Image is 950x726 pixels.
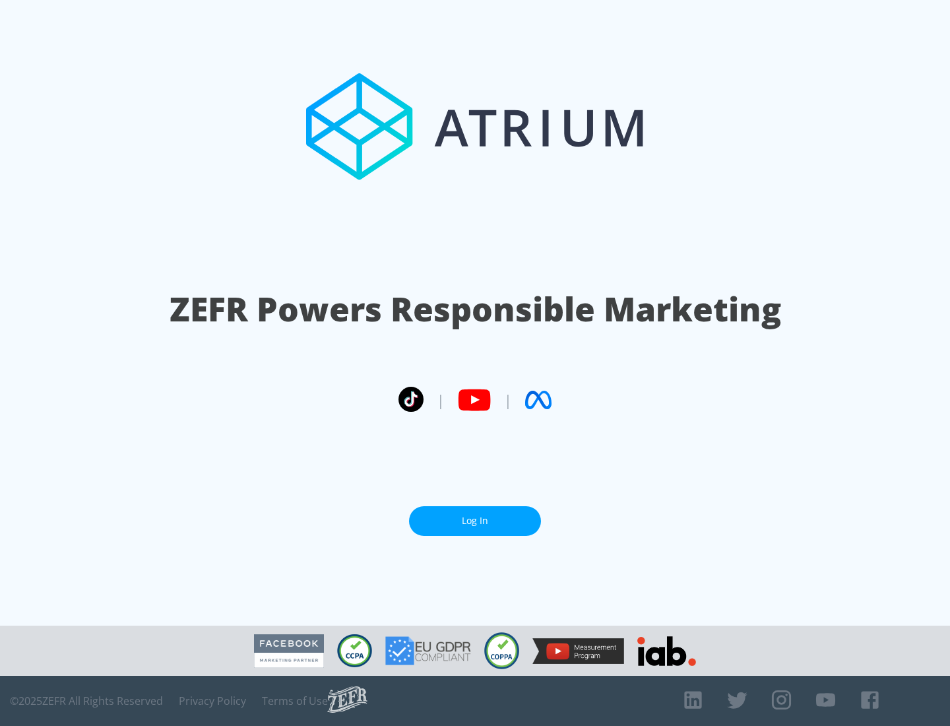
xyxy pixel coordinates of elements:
a: Terms of Use [262,694,328,708]
img: GDPR Compliant [385,636,471,665]
img: YouTube Measurement Program [532,638,624,664]
img: IAB [637,636,696,666]
img: CCPA Compliant [337,634,372,667]
span: | [437,390,445,410]
img: COPPA Compliant [484,632,519,669]
a: Log In [409,506,541,536]
span: | [504,390,512,410]
span: © 2025 ZEFR All Rights Reserved [10,694,163,708]
h1: ZEFR Powers Responsible Marketing [170,286,781,332]
img: Facebook Marketing Partner [254,634,324,668]
a: Privacy Policy [179,694,246,708]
